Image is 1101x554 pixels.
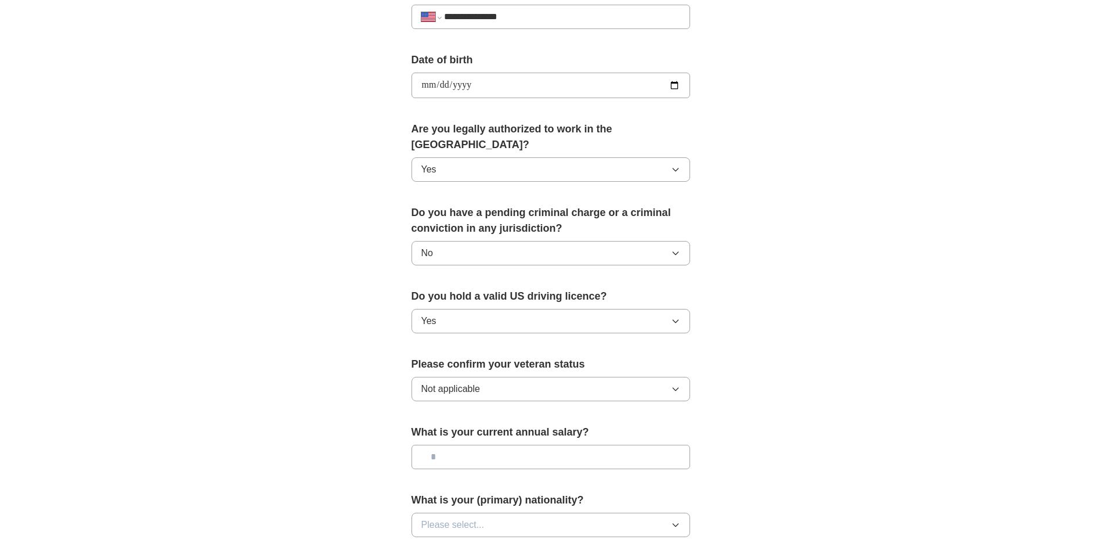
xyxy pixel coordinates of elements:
span: Please select... [421,518,485,532]
label: Are you legally authorized to work in the [GEOGRAPHIC_DATA]? [411,121,690,153]
button: Not applicable [411,377,690,401]
label: What is your (primary) nationality? [411,492,690,508]
button: Please select... [411,513,690,537]
span: Not applicable [421,382,480,396]
label: Date of birth [411,52,690,68]
label: Do you have a pending criminal charge or a criminal conviction in any jurisdiction? [411,205,690,236]
button: Yes [411,309,690,333]
label: What is your current annual salary? [411,425,690,440]
label: Please confirm your veteran status [411,357,690,372]
button: No [411,241,690,265]
span: Yes [421,163,436,177]
label: Do you hold a valid US driving licence? [411,289,690,304]
button: Yes [411,157,690,182]
span: No [421,246,433,260]
span: Yes [421,314,436,328]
